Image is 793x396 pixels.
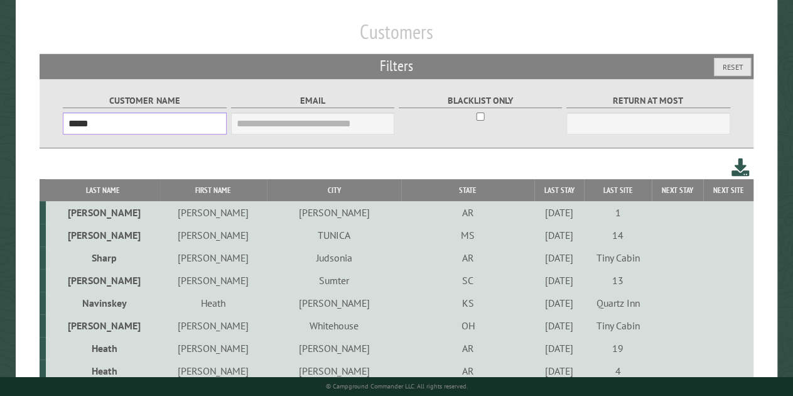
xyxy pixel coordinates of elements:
[267,292,401,314] td: [PERSON_NAME]
[46,292,159,314] td: Navinskey
[536,297,582,309] div: [DATE]
[584,224,651,246] td: 14
[267,179,401,201] th: City
[401,337,534,360] td: AR
[401,179,534,201] th: State
[584,360,651,382] td: 4
[46,246,159,269] td: Sharp
[731,156,750,179] a: Download this customer list (.csv)
[160,201,267,224] td: [PERSON_NAME]
[584,314,651,337] td: Tiny Cabin
[584,292,651,314] td: Quartz Inn
[401,314,534,337] td: OH
[46,201,159,224] td: [PERSON_NAME]
[652,179,703,201] th: Next Stay
[326,382,468,390] small: © Campground Commander LLC. All rights reserved.
[566,94,730,108] label: Return at most
[536,319,582,332] div: [DATE]
[63,94,227,108] label: Customer Name
[160,179,267,201] th: First Name
[584,269,651,292] td: 13
[399,94,563,108] label: Blacklist only
[401,201,534,224] td: AR
[160,292,267,314] td: Heath
[46,224,159,246] td: [PERSON_NAME]
[401,246,534,269] td: AR
[46,179,159,201] th: Last Name
[401,360,534,382] td: AR
[534,179,584,201] th: Last Stay
[267,201,401,224] td: [PERSON_NAME]
[46,269,159,292] td: [PERSON_NAME]
[40,19,753,54] h1: Customers
[536,229,582,241] div: [DATE]
[160,269,267,292] td: [PERSON_NAME]
[401,269,534,292] td: SC
[584,337,651,360] td: 19
[46,360,159,382] td: Heath
[40,54,753,78] h2: Filters
[46,337,159,360] td: Heath
[584,179,651,201] th: Last Site
[584,201,651,224] td: 1
[401,292,534,314] td: KS
[714,58,751,76] button: Reset
[584,246,651,269] td: Tiny Cabin
[267,314,401,337] td: Whitehouse
[160,246,267,269] td: [PERSON_NAME]
[231,94,395,108] label: Email
[46,314,159,337] td: [PERSON_NAME]
[536,206,582,219] div: [DATE]
[703,179,753,201] th: Next Site
[536,365,582,377] div: [DATE]
[267,269,401,292] td: Sumter
[160,337,267,360] td: [PERSON_NAME]
[267,337,401,360] td: [PERSON_NAME]
[401,224,534,246] td: MS
[267,360,401,382] td: [PERSON_NAME]
[160,360,267,382] td: [PERSON_NAME]
[160,224,267,246] td: [PERSON_NAME]
[267,224,401,246] td: TUNICA
[536,342,582,355] div: [DATE]
[160,314,267,337] td: [PERSON_NAME]
[536,274,582,287] div: [DATE]
[536,251,582,264] div: [DATE]
[267,246,401,269] td: Judsonia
